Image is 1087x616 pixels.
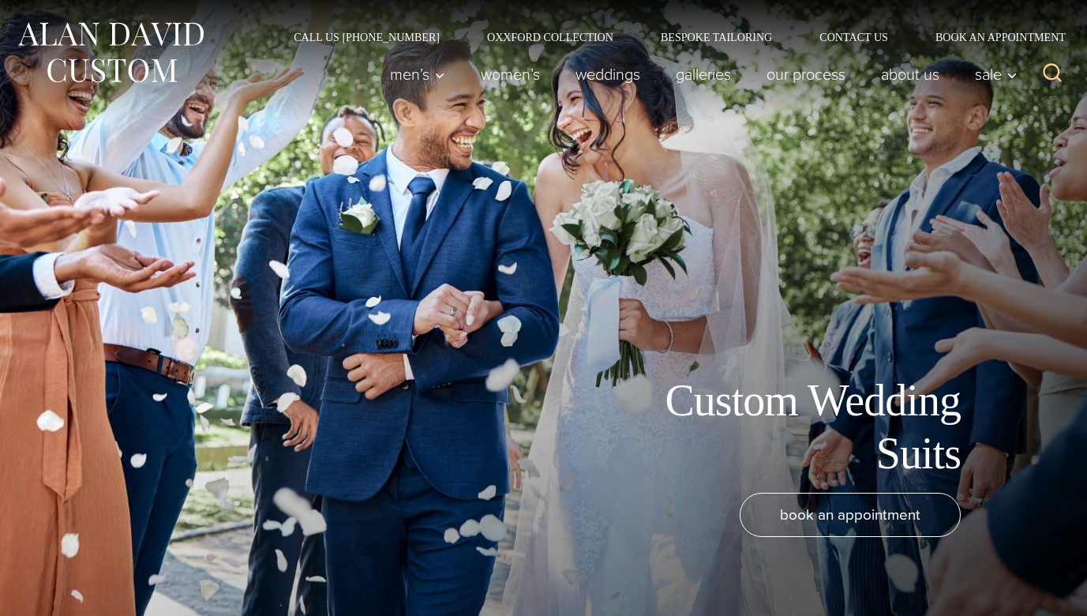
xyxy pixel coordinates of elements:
[975,66,1018,82] span: Sale
[463,58,558,90] a: Women’s
[740,493,961,537] a: book an appointment
[637,32,796,43] a: Bespoke Tailoring
[605,374,961,480] h1: Custom Wedding Suits
[270,32,1071,43] nav: Secondary Navigation
[749,58,864,90] a: Our Process
[390,66,445,82] span: Men’s
[780,503,920,526] span: book an appointment
[658,58,749,90] a: Galleries
[270,32,463,43] a: Call Us [PHONE_NUMBER]
[1033,55,1071,93] button: View Search Form
[373,58,1026,90] nav: Primary Navigation
[558,58,658,90] a: weddings
[16,17,205,88] img: Alan David Custom
[463,32,637,43] a: Oxxford Collection
[864,58,958,90] a: About Us
[912,32,1071,43] a: Book an Appointment
[796,32,912,43] a: Contact Us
